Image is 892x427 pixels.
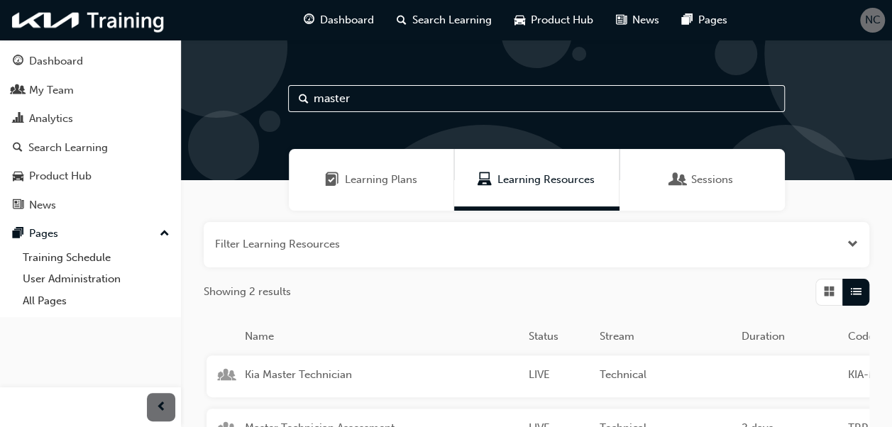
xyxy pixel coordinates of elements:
span: people-icon [13,84,23,97]
span: Showing 2 results [204,284,291,300]
a: Search Learning [6,135,175,161]
span: Learning Resources [497,172,595,188]
span: Learning Plans [325,172,339,188]
span: Grid [824,284,835,300]
span: Sessions [671,172,685,188]
a: guage-iconDashboard [292,6,385,35]
span: car-icon [514,11,525,29]
a: car-iconProduct Hub [503,6,605,35]
button: DashboardMy TeamAnalyticsSearch LearningProduct HubNews [6,45,175,221]
span: car-icon [13,170,23,183]
div: Search Learning [28,140,108,156]
span: guage-icon [304,11,314,29]
a: Analytics [6,106,175,132]
span: up-icon [160,225,170,243]
button: Pages [6,221,175,247]
span: Learning Plans [345,172,417,188]
span: Dashboard [320,12,374,28]
span: NC [865,12,881,28]
span: chart-icon [13,113,23,126]
input: Search... [288,85,785,112]
div: Pages [29,226,58,242]
button: Open the filter [847,236,858,253]
img: kia-training [7,6,170,35]
a: pages-iconPages [671,6,739,35]
span: pages-icon [682,11,693,29]
span: Search Learning [412,12,492,28]
div: Name [239,328,523,345]
span: Learning Resources [478,172,492,188]
div: Product Hub [29,168,92,184]
span: Technical [600,367,730,383]
a: Learning ResourcesLearning Resources [454,149,620,211]
div: Duration [736,328,842,345]
a: search-iconSearch Learning [385,6,503,35]
div: Analytics [29,111,73,127]
a: All Pages [17,290,175,312]
span: Kia Master Technician [245,367,517,383]
span: search-icon [397,11,407,29]
div: News [29,197,56,213]
span: learningResourceType_INSTRUCTOR_LED-icon [221,369,233,384]
div: My Team [29,82,74,99]
span: Search [299,91,309,107]
span: Pages [698,12,727,28]
span: prev-icon [156,399,167,416]
a: Dashboard [6,48,175,74]
a: news-iconNews [605,6,671,35]
a: My Team [6,77,175,104]
a: Training Schedule [17,247,175,269]
a: News [6,192,175,218]
span: news-icon [13,199,23,212]
a: User Administration [17,268,175,290]
div: Status [523,328,594,345]
div: Dashboard [29,53,83,70]
a: Product Hub [6,163,175,189]
a: SessionsSessions [620,149,785,211]
span: search-icon [13,142,23,155]
span: pages-icon [13,228,23,240]
div: Stream [594,328,736,345]
div: LIVE [523,367,594,386]
a: Learning PlansLearning Plans [289,149,454,211]
span: Product Hub [531,12,593,28]
span: guage-icon [13,55,23,68]
button: NC [860,8,885,33]
span: Sessions [691,172,733,188]
span: news-icon [616,11,627,29]
span: List [851,284,861,300]
span: News [632,12,659,28]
